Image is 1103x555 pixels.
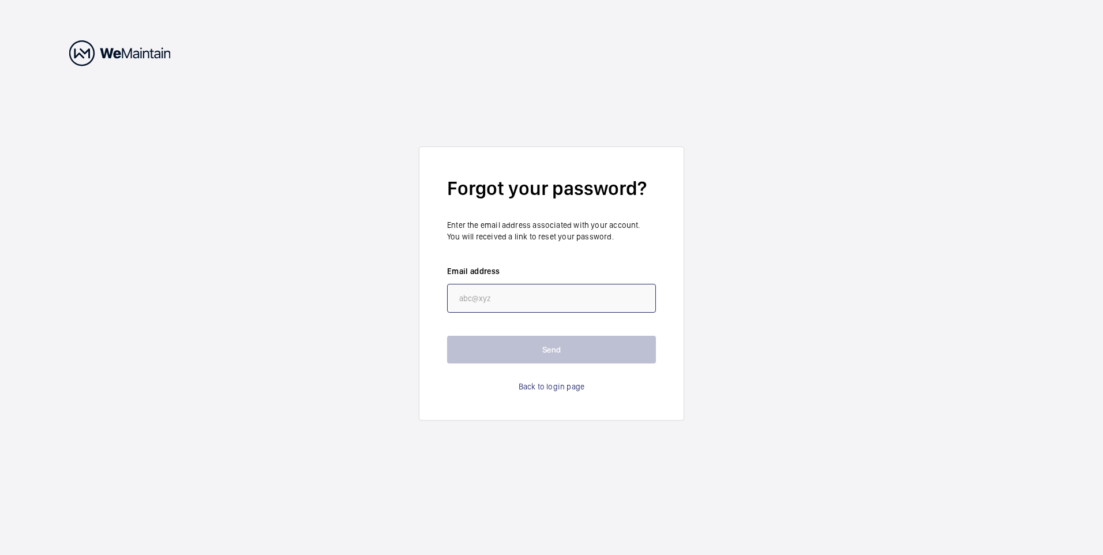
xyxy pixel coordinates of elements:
a: Back to login page [519,381,584,392]
p: Enter the email address associated with your account. You will received a link to reset your pass... [447,219,656,242]
label: Email address [447,265,656,277]
input: abc@xyz [447,284,656,313]
h2: Forgot your password? [447,175,656,202]
button: Send [447,336,656,363]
